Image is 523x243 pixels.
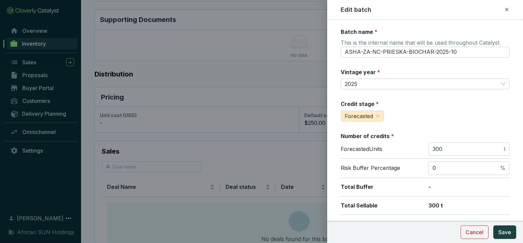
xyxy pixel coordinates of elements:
label: Number of credits [341,132,394,140]
button: Save [493,225,516,239]
h2: Edit batch [341,5,372,14]
span: This is the internal name that will be used throughout Catalyst. [341,39,501,47]
p: - [428,183,509,191]
p: Total Sellable [341,202,422,209]
label: Vintage year [341,68,380,76]
p: Total Buffer [341,183,422,191]
span: Forecasted [345,113,373,119]
span: t [504,146,505,153]
label: Credit stage [341,100,379,108]
button: Cancel [461,225,489,239]
p: Risk Buffer Percentage [341,164,422,172]
span: 2025 [345,79,505,89]
span: Save [498,228,511,236]
span: Cancel [466,228,483,236]
span: % [500,164,505,172]
p: 300 t [428,202,509,209]
label: Batch name [341,28,377,36]
p: Forecasted Units [341,146,422,153]
input: 8baaca1d-1dd6-4b4a-b571-f56a10710339 [341,47,509,58]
